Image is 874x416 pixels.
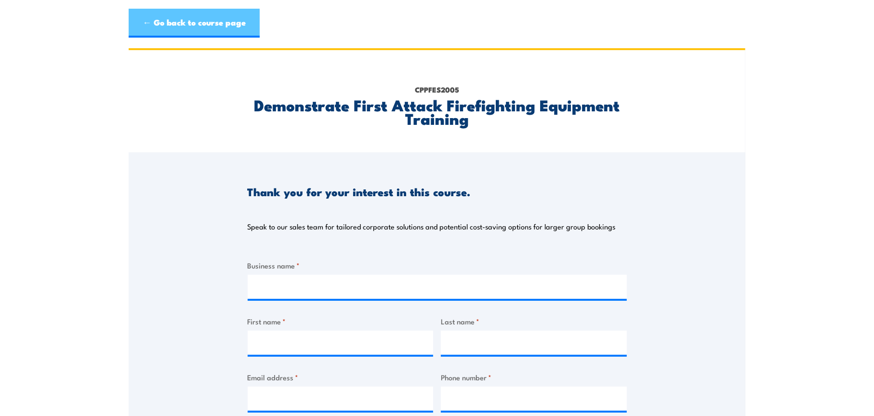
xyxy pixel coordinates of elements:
label: Email address [248,372,434,383]
a: ← Go back to course page [129,9,260,38]
label: Phone number [441,372,627,383]
p: CPPFES2005 [248,84,627,95]
h2: Demonstrate First Attack Firefighting Equipment Training [248,98,627,125]
h3: Thank you for your interest in this course. [248,186,471,197]
label: Last name [441,316,627,327]
label: First name [248,316,434,327]
p: Speak to our sales team for tailored corporate solutions and potential cost-saving options for la... [248,222,616,231]
label: Business name [248,260,627,271]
